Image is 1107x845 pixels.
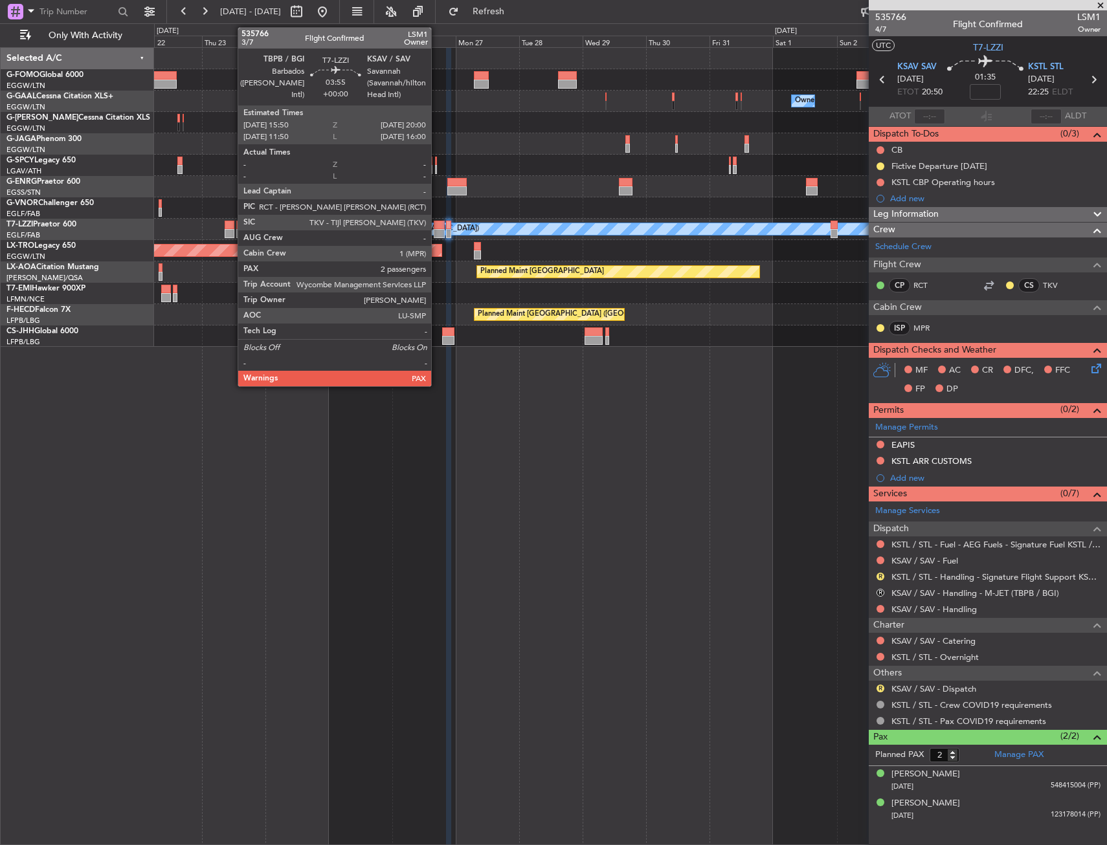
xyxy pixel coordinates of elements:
div: Thu 30 [646,36,710,47]
div: [PERSON_NAME] [891,797,960,810]
button: R [877,685,884,692]
div: Fictive Departure [DATE] [891,160,987,171]
a: [PERSON_NAME]/QSA [6,273,83,283]
span: G-GAAL [6,93,36,100]
span: G-JAGA [6,135,36,143]
a: KSTL / STL - Crew COVID19 requirements [891,699,1052,710]
a: G-FOMOGlobal 6000 [6,71,84,79]
div: [DATE] [157,26,179,37]
div: EAPIS [891,439,915,450]
a: LGAV/ATH [6,166,41,176]
a: KSTL / STL - Overnight [891,652,979,663]
div: Fri 24 [265,36,329,47]
div: KSTL ARR CUSTOMS [891,455,972,466]
span: 01:35 [975,71,996,84]
div: Owner [350,91,372,111]
span: Refresh [462,7,516,16]
div: Planned Maint [GEOGRAPHIC_DATA] ([GEOGRAPHIC_DATA]) [478,305,682,324]
span: MF [915,364,928,377]
button: UTC [872,39,895,51]
span: [DATE] [891,811,913,820]
div: Sat 25 [329,36,392,47]
span: T7-LZZI [973,41,1003,54]
span: Services [873,487,907,501]
span: KSAV SAV [897,61,937,74]
a: G-VNORChallenger 650 [6,199,94,207]
span: 20:50 [922,86,943,99]
div: Planned Maint [GEOGRAPHIC_DATA] [480,262,604,281]
div: Mon 27 [456,36,519,47]
a: LX-TROLegacy 650 [6,242,76,250]
a: G-[PERSON_NAME]Cessna Citation XLS [6,114,150,122]
a: LFMN/NCE [6,294,45,304]
span: ALDT [1065,110,1086,123]
span: [DATE] - [DATE] [220,6,281,17]
a: LFPB/LBG [6,316,40,325]
a: CS-JHHGlobal 6000 [6,327,78,335]
a: G-SPCYLegacy 650 [6,157,76,164]
a: KSAV / SAV - Handling [891,604,977,615]
input: --:-- [914,109,945,124]
a: Schedule Crew [875,241,932,254]
span: Pax [873,730,888,745]
span: Cabin Crew [873,300,922,315]
div: ISP [889,321,910,335]
a: F-HECDFalcon 7X [6,306,71,314]
span: 535766 [875,10,906,24]
a: EGGW/LTN [6,102,45,112]
a: EGGW/LTN [6,124,45,133]
span: (0/3) [1060,127,1079,140]
a: KSAV / SAV - Fuel [891,555,958,566]
a: Manage Services [875,505,940,518]
span: Dispatch Checks and Weather [873,343,996,358]
span: LSM1 [1077,10,1101,24]
a: EGLF/FAB [6,230,40,240]
span: LX-AOA [6,263,36,271]
input: Trip Number [39,2,114,21]
span: G-SPCY [6,157,34,164]
div: Sun 26 [392,36,456,47]
span: G-FOMO [6,71,39,79]
span: (0/7) [1060,487,1079,500]
a: G-ENRGPraetor 600 [6,178,80,186]
a: KSAV / SAV - Dispatch [891,683,976,694]
span: [DATE] [897,73,924,86]
a: KSAV / SAV - Handling - M-JET (TBPB / BGI) [891,587,1059,598]
span: FP [915,383,925,396]
span: (0/2) [1060,402,1079,416]
div: CP [889,278,910,292]
span: Dispatch [873,521,909,536]
span: Only With Activity [34,31,137,40]
span: G-VNOR [6,199,38,207]
span: LX-TRO [6,242,34,250]
div: Wed 29 [583,36,646,47]
div: [DATE] [775,26,797,37]
button: R [877,589,884,597]
span: 548415004 (PP) [1051,780,1101,791]
a: T7-EMIHawker 900XP [6,285,85,292]
a: T7-LZZIPraetor 600 [6,221,76,228]
a: G-JAGAPhenom 300 [6,135,82,143]
span: DP [946,383,958,396]
a: EGGW/LTN [6,81,45,91]
div: Thu 23 [202,36,265,47]
div: Sun 2 [837,36,900,47]
a: KSAV / SAV - Catering [891,635,976,646]
span: FFC [1055,364,1070,377]
span: (2/2) [1060,729,1079,743]
span: 4/7 [875,24,906,35]
span: G-[PERSON_NAME] [6,114,78,122]
div: CB [891,144,902,155]
span: DFC, [1014,364,1034,377]
button: Only With Activity [14,25,140,46]
span: ELDT [1052,86,1073,99]
span: 22:25 [1028,86,1049,99]
div: Flight Confirmed [953,17,1023,31]
div: A/C Unavailable [GEOGRAPHIC_DATA] ([GEOGRAPHIC_DATA]) [269,219,479,239]
a: LX-AOACitation Mustang [6,263,99,271]
div: Wed 22 [138,36,201,47]
a: EGLF/FAB [6,209,40,219]
a: Manage Permits [875,421,938,434]
a: KSTL / STL - Pax COVID19 requirements [891,716,1046,727]
button: R [877,573,884,580]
